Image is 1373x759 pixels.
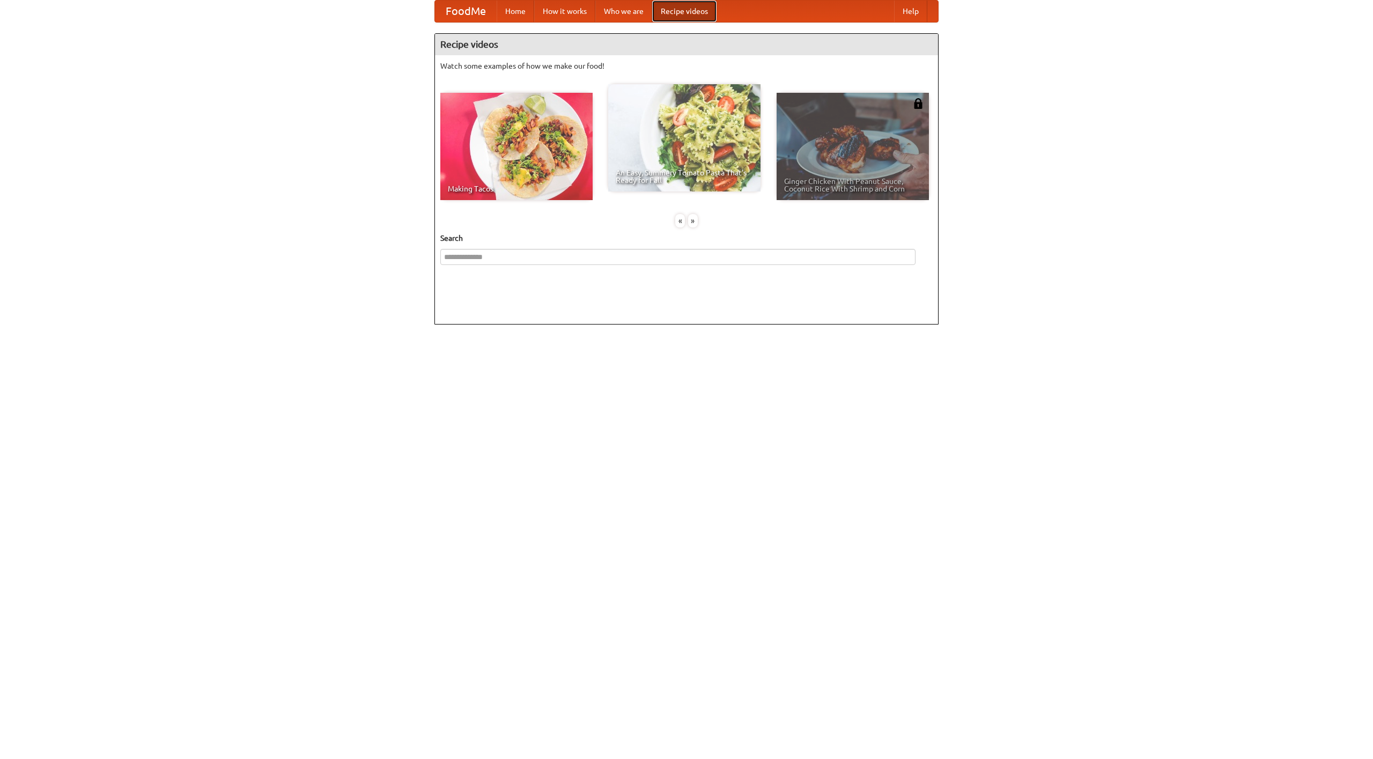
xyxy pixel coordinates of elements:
a: FoodMe [435,1,497,22]
h4: Recipe videos [435,34,938,55]
div: » [688,214,698,227]
p: Watch some examples of how we make our food! [440,61,933,71]
a: Recipe videos [652,1,717,22]
a: How it works [534,1,595,22]
a: Home [497,1,534,22]
h5: Search [440,233,933,244]
span: Making Tacos [448,185,585,193]
a: An Easy, Summery Tomato Pasta That's Ready for Fall [608,84,761,191]
span: An Easy, Summery Tomato Pasta That's Ready for Fall [616,169,753,184]
a: Making Tacos [440,93,593,200]
div: « [675,214,685,227]
img: 483408.png [913,98,924,109]
a: Who we are [595,1,652,22]
a: Help [894,1,927,22]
